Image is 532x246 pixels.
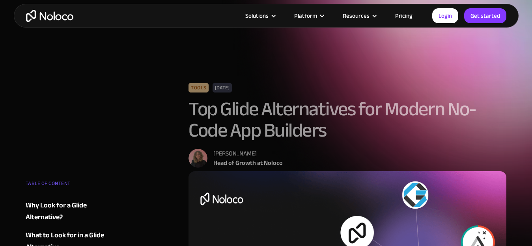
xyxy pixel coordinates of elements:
a: Pricing [385,11,422,21]
div: Resources [333,11,385,21]
div: Solutions [235,11,284,21]
div: TABLE OF CONTENT [26,178,121,193]
a: Get started [464,8,506,23]
div: Platform [294,11,317,21]
div: [PERSON_NAME] [213,149,283,158]
div: Tools [189,83,209,92]
a: home [26,10,73,22]
div: Solutions [245,11,269,21]
div: [DATE] [213,83,232,92]
div: Head of Growth at Noloco [213,158,283,168]
a: Login [432,8,458,23]
div: Platform [284,11,333,21]
a: Why Look for a Glide Alternative? [26,200,121,223]
h1: Top Glide Alternatives for Modern No-Code App Builders [189,98,507,141]
div: Resources [343,11,370,21]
